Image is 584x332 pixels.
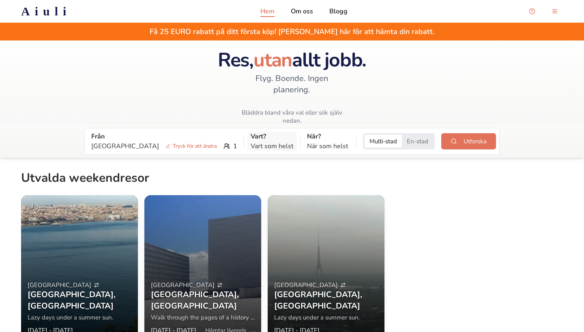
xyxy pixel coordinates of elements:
span: Bläddra bland våra val eller sök själv nedan. [232,109,352,125]
p: Walk through the pages of a history book. [151,313,255,321]
h2: Aiuli [21,4,71,19]
a: Blogg [329,6,348,16]
button: Multi-city [365,135,402,148]
button: Open support chat [524,3,540,19]
p: När som helst [307,141,350,151]
p: Lazy days under a summer sun. [28,313,131,321]
span: utan [253,47,292,73]
h3: [GEOGRAPHIC_DATA] , [GEOGRAPHIC_DATA] [28,289,131,312]
button: Utforska [441,133,496,149]
p: [GEOGRAPHIC_DATA] [91,141,220,151]
p: Från [91,132,237,141]
div: 1 [91,141,237,151]
div: Trip style [363,133,435,149]
span: Res, allt jobb. [218,47,366,73]
a: Om oss [291,6,313,16]
a: Hem [260,6,275,16]
span: [GEOGRAPHIC_DATA] [151,281,215,289]
span: Tryck för att ändra [162,142,220,150]
button: menu-button [547,3,563,19]
h3: [GEOGRAPHIC_DATA] , [GEOGRAPHIC_DATA] [274,289,378,312]
p: När? [307,132,350,141]
h2: Utvalda weekendresor [21,171,149,189]
span: [GEOGRAPHIC_DATA] [274,281,338,289]
p: Lazy days under a summer sun. [274,313,378,321]
button: Single-city [402,135,433,148]
h3: [GEOGRAPHIC_DATA] , [GEOGRAPHIC_DATA] [151,289,255,312]
a: Aiuli [8,4,84,19]
span: [GEOGRAPHIC_DATA] [28,281,91,289]
p: Vart som helst [251,141,294,151]
span: Flyg. Boende. Ingen planering. [237,73,347,96]
p: Vart? [251,132,294,141]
